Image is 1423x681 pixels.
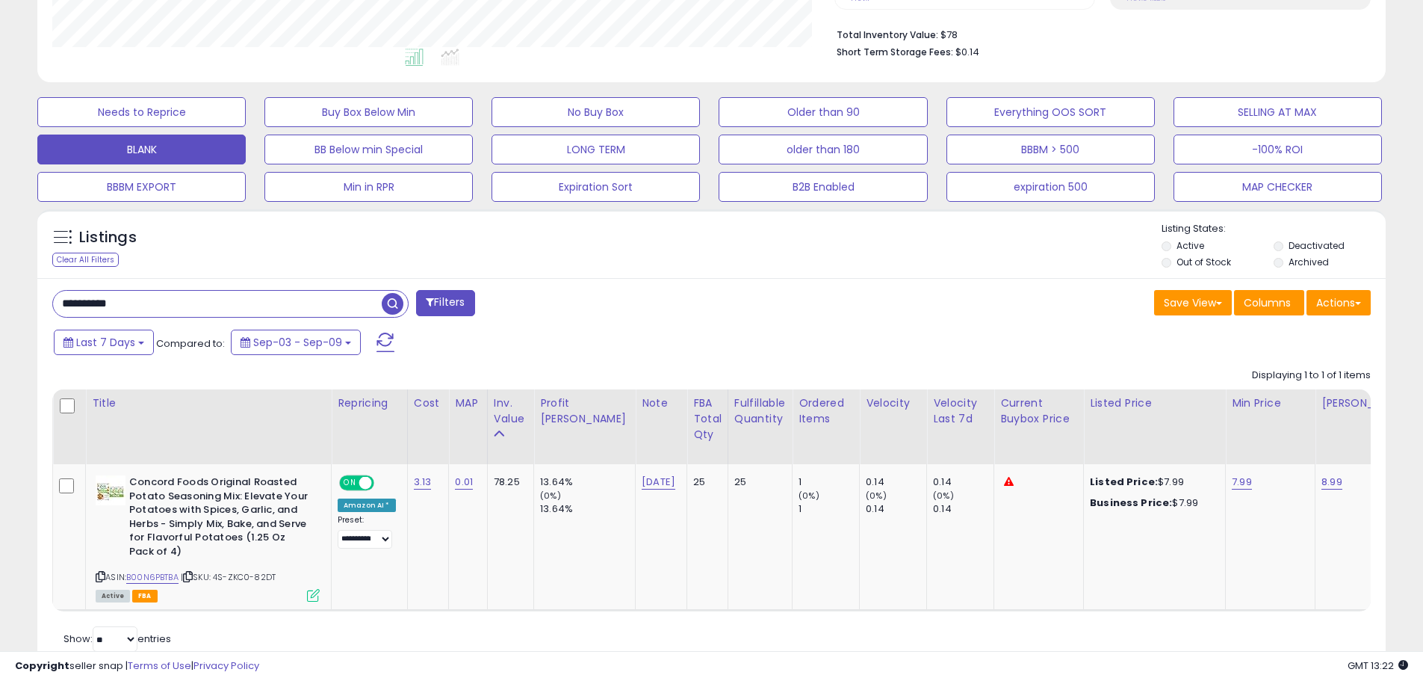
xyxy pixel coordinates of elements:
[540,502,635,516] div: 13.64%
[1232,475,1252,490] a: 7.99
[1174,97,1382,127] button: SELLING AT MAX
[734,475,781,489] div: 25
[1289,256,1329,268] label: Archived
[734,395,786,427] div: Fulfillable Quantity
[264,97,473,127] button: Buy Box Below Min
[946,97,1155,127] button: Everything OOS SORT
[837,25,1360,43] li: $78
[76,335,135,350] span: Last 7 Days
[1289,239,1345,252] label: Deactivated
[193,659,259,673] a: Privacy Policy
[1090,496,1214,510] div: $7.99
[1162,222,1386,236] p: Listing States:
[54,330,154,355] button: Last 7 Days
[338,499,396,512] div: Amazon AI *
[1090,475,1214,489] div: $7.99
[693,475,716,489] div: 25
[799,475,859,489] div: 1
[92,395,325,411] div: Title
[96,475,125,505] img: 41SlVv3YI2L._SL40_.jpg
[37,97,246,127] button: Needs to Reprice
[492,172,700,202] button: Expiration Sort
[338,515,396,549] div: Preset:
[128,659,191,673] a: Terms of Use
[1154,290,1232,315] button: Save View
[455,475,473,490] a: 0.01
[416,290,474,316] button: Filters
[494,475,522,489] div: 78.25
[126,571,179,584] a: B00N6PBTBA
[492,97,700,127] button: No Buy Box
[1176,239,1204,252] label: Active
[96,590,130,603] span: All listings currently available for purchase on Amazon
[63,632,171,646] span: Show: entries
[642,475,675,490] a: [DATE]
[1000,395,1077,427] div: Current Buybox Price
[414,395,443,411] div: Cost
[264,135,473,164] button: BB Below min Special
[494,395,527,427] div: Inv. value
[1234,290,1304,315] button: Columns
[799,502,859,516] div: 1
[1090,395,1219,411] div: Listed Price
[37,135,246,164] button: BLANK
[181,571,276,583] span: | SKU: 4S-ZKC0-82DT
[253,335,342,350] span: Sep-03 - Sep-09
[96,475,320,600] div: ASIN:
[231,330,361,355] button: Sep-03 - Sep-09
[1174,172,1382,202] button: MAP CHECKER
[372,477,396,490] span: OFF
[1321,475,1342,490] a: 8.99
[1174,135,1382,164] button: -100% ROI
[946,172,1155,202] button: expiration 500
[933,502,993,516] div: 0.14
[540,395,629,427] div: Profit [PERSON_NAME]
[933,395,988,427] div: Velocity Last 7d
[1348,659,1408,673] span: 2025-09-17 13:22 GMT
[15,659,69,673] strong: Copyright
[866,395,920,411] div: Velocity
[955,45,979,59] span: $0.14
[338,395,401,411] div: Repricing
[79,227,137,248] h5: Listings
[837,46,953,58] b: Short Term Storage Fees:
[132,590,158,603] span: FBA
[1321,395,1410,411] div: [PERSON_NAME]
[933,490,954,502] small: (0%)
[693,395,722,443] div: FBA Total Qty
[37,172,246,202] button: BBBM EXPORT
[719,135,927,164] button: older than 180
[1252,369,1371,383] div: Displaying 1 to 1 of 1 items
[540,475,635,489] div: 13.64%
[1090,475,1158,489] b: Listed Price:
[455,395,480,411] div: MAP
[719,172,927,202] button: B2B Enabled
[1232,395,1309,411] div: Min Price
[866,502,926,516] div: 0.14
[1306,290,1371,315] button: Actions
[837,28,938,41] b: Total Inventory Value:
[1090,496,1172,510] b: Business Price:
[866,490,887,502] small: (0%)
[540,490,561,502] small: (0%)
[799,395,853,427] div: Ordered Items
[1176,256,1231,268] label: Out of Stock
[492,135,700,164] button: LONG TERM
[15,659,259,674] div: seller snap | |
[946,135,1155,164] button: BBBM > 500
[719,97,927,127] button: Older than 90
[1244,295,1291,310] span: Columns
[933,475,993,489] div: 0.14
[414,475,432,490] a: 3.13
[341,477,359,490] span: ON
[156,336,225,351] span: Compared to:
[129,475,311,562] b: Concord Foods Original Roasted Potato Seasoning Mix: Elevate Your Potatoes with Spices, Garlic, a...
[264,172,473,202] button: Min in RPR
[642,395,681,411] div: Note
[52,253,119,267] div: Clear All Filters
[866,475,926,489] div: 0.14
[799,490,819,502] small: (0%)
